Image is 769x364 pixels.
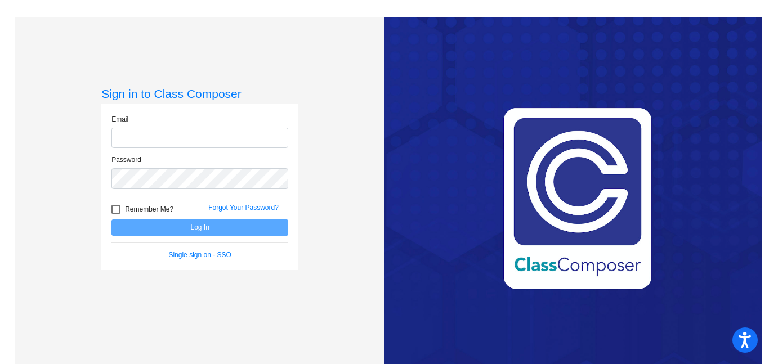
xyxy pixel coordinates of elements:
[208,204,279,212] a: Forgot Your Password?
[111,155,141,165] label: Password
[125,203,173,216] span: Remember Me?
[111,219,288,236] button: Log In
[168,251,231,259] a: Single sign on - SSO
[101,87,298,101] h3: Sign in to Class Composer
[111,114,128,124] label: Email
